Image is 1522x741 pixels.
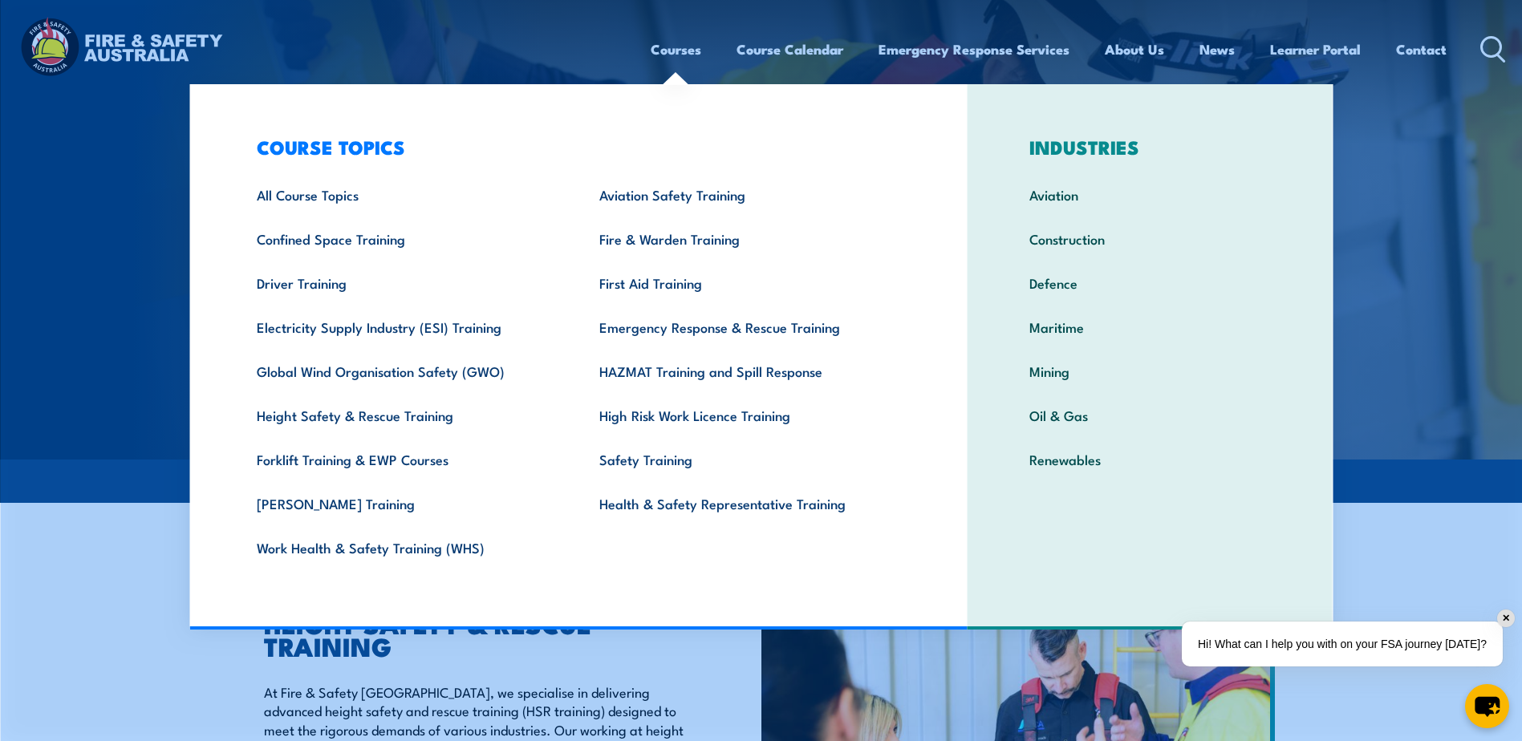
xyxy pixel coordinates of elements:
a: All Course Topics [232,172,574,217]
a: Aviation Safety Training [574,172,917,217]
a: Contact [1396,28,1447,71]
a: Emergency Response Services [879,28,1069,71]
a: Height Safety & Rescue Training [232,393,574,437]
h3: COURSE TOPICS [232,136,917,158]
a: Aviation [1005,172,1296,217]
a: Courses [651,28,701,71]
a: Health & Safety Representative Training [574,481,917,525]
a: Safety Training [574,437,917,481]
a: About Us [1105,28,1164,71]
h2: HEIGHT SAFETY & RESCUE TRAINING [264,612,688,657]
button: chat-button [1465,684,1509,728]
h3: INDUSTRIES [1005,136,1296,158]
a: [PERSON_NAME] Training [232,481,574,525]
a: Construction [1005,217,1296,261]
div: ✕ [1497,609,1515,627]
a: Forklift Training & EWP Courses [232,437,574,481]
a: Renewables [1005,437,1296,481]
a: First Aid Training [574,261,917,305]
div: Hi! What can I help you with on your FSA journey [DATE]? [1182,622,1503,666]
a: Defence [1005,261,1296,305]
a: Mining [1005,349,1296,393]
a: HAZMAT Training and Spill Response [574,349,917,393]
a: Learner Portal [1270,28,1361,71]
a: Oil & Gas [1005,393,1296,437]
a: Driver Training [232,261,574,305]
a: Work Health & Safety Training (WHS) [232,525,574,569]
a: Global Wind Organisation Safety (GWO) [232,349,574,393]
a: Electricity Supply Industry (ESI) Training [232,305,574,349]
a: Fire & Warden Training [574,217,917,261]
a: Emergency Response & Rescue Training [574,305,917,349]
a: Maritime [1005,305,1296,349]
a: Confined Space Training [232,217,574,261]
a: High Risk Work Licence Training [574,393,917,437]
a: Course Calendar [737,28,843,71]
a: News [1199,28,1235,71]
